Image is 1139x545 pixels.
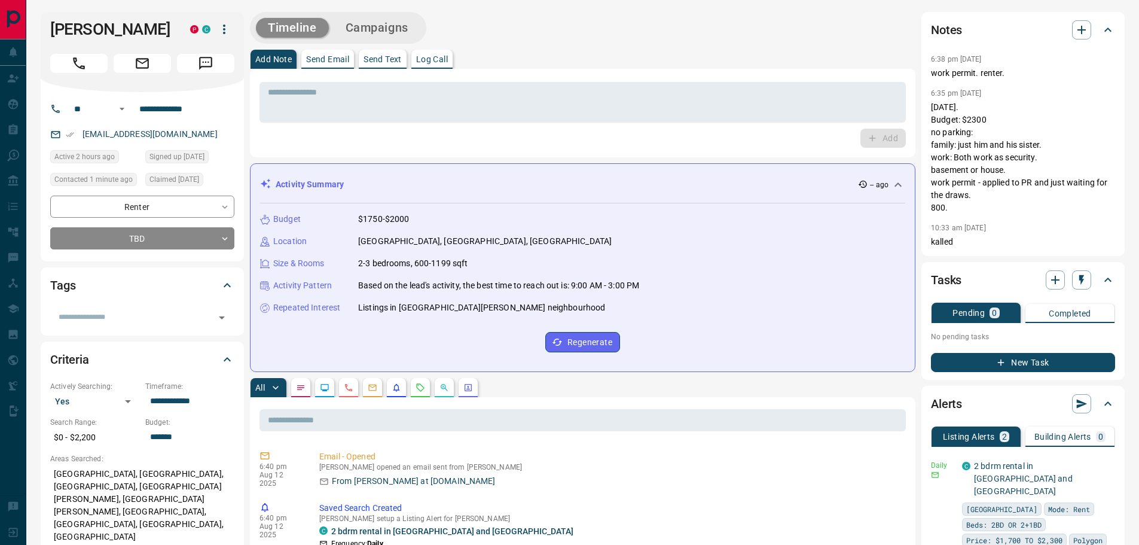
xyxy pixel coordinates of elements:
p: Activity Summary [276,178,344,191]
a: 2 bdrm rental in [GEOGRAPHIC_DATA] and [GEOGRAPHIC_DATA] [974,461,1073,496]
div: Tue May 06 2025 [145,173,234,190]
p: Email - Opened [319,450,901,463]
p: Search Range: [50,417,139,428]
p: $0 - $2,200 [50,428,139,447]
svg: Requests [416,383,425,392]
svg: Email [931,471,939,479]
span: Contacted 1 minute ago [54,173,133,185]
p: All [255,383,265,392]
span: Beds: 2BD OR 2+1BD [966,519,1042,531]
svg: Agent Actions [463,383,473,392]
svg: Lead Browsing Activity [320,383,329,392]
p: $1750-$2000 [358,213,409,226]
p: Size & Rooms [273,257,325,270]
a: 2 bdrm rental in [GEOGRAPHIC_DATA] and [GEOGRAPHIC_DATA] [331,526,573,536]
p: Repeated Interest [273,302,340,314]
p: 0 [992,309,997,317]
div: Alerts [931,389,1115,418]
p: Daily [931,460,955,471]
p: 6:35 pm [DATE] [931,89,982,98]
p: [PERSON_NAME] setup a Listing Alert for [PERSON_NAME] [319,514,901,523]
h2: Notes [931,20,962,39]
svg: Opportunities [439,383,449,392]
h2: Criteria [50,350,89,369]
h1: [PERSON_NAME] [50,20,172,39]
a: [EMAIL_ADDRESS][DOMAIN_NAME] [83,129,218,139]
div: condos.ca [962,462,970,470]
p: 6:40 pm [259,514,301,522]
p: -- ago [870,179,888,190]
p: 2 [1002,433,1007,441]
p: Saved Search Created [319,502,901,514]
p: Areas Searched: [50,453,234,464]
div: Tue Aug 12 2025 [50,150,139,167]
p: Send Email [306,55,349,63]
p: Pending [952,309,985,317]
p: Building Alerts [1034,433,1091,441]
p: Based on the lead's activity, the best time to reach out is: 9:00 AM - 3:00 PM [358,279,639,292]
div: property.ca [190,25,199,34]
div: condos.ca [319,526,328,535]
p: Activity Pattern [273,279,332,292]
span: [GEOGRAPHIC_DATA] [966,503,1037,515]
svg: Listing Alerts [392,383,401,392]
div: Sun Mar 31 2024 [145,150,234,167]
p: 2-3 bedrooms, 600-1199 sqft [358,257,468,270]
h2: Tasks [931,270,961,290]
div: Activity Summary-- ago [260,173,905,196]
button: Campaigns [334,18,420,38]
p: 6:40 pm [259,462,301,471]
p: Add Note [255,55,292,63]
button: Open [213,309,230,326]
span: Message [177,54,234,73]
span: Mode: Rent [1048,503,1090,515]
span: Email [114,54,171,73]
p: Budget [273,213,301,226]
div: condos.ca [202,25,210,34]
p: Aug 12 2025 [259,471,301,488]
p: Budget: [145,417,234,428]
p: Location [273,235,307,248]
p: Completed [1049,309,1091,318]
span: Signed up [DATE] [149,151,204,163]
div: Yes [50,392,139,411]
div: Renter [50,196,234,218]
button: Open [115,102,129,116]
p: Send Text [364,55,402,63]
button: Regenerate [545,332,620,352]
div: TBD [50,227,234,249]
svg: Email Verified [66,130,74,139]
button: Timeline [256,18,329,38]
div: Notes [931,16,1115,44]
span: Claimed [DATE] [149,173,199,185]
div: Tasks [931,266,1115,294]
p: Timeframe: [145,381,234,392]
p: work permit. renter. [931,67,1115,80]
div: Tue Aug 12 2025 [50,173,139,190]
svg: Calls [344,383,353,392]
p: [DATE]. Budget: $2300 no parking: family: just him and his sister. work: Both work as security. b... [931,101,1115,214]
svg: Notes [296,383,306,392]
p: [PERSON_NAME] opened an email sent from [PERSON_NAME] [319,463,901,471]
h2: Alerts [931,394,962,413]
div: Tags [50,271,234,300]
svg: Emails [368,383,377,392]
button: New Task [931,353,1115,372]
p: Aug 12 2025 [259,522,301,539]
div: Criteria [50,345,234,374]
p: Listing Alerts [943,433,995,441]
p: 0 [1098,433,1103,441]
span: Active 2 hours ago [54,151,115,163]
p: [GEOGRAPHIC_DATA], [GEOGRAPHIC_DATA], [GEOGRAPHIC_DATA] [358,235,612,248]
p: 6:38 pm [DATE] [931,55,982,63]
h2: Tags [50,276,75,295]
p: Actively Searching: [50,381,139,392]
p: Log Call [416,55,448,63]
p: No pending tasks [931,328,1115,346]
p: Listings in [GEOGRAPHIC_DATA][PERSON_NAME] neighbourhood [358,302,605,314]
p: From [PERSON_NAME] at [DOMAIN_NAME] [332,475,496,488]
p: 10:33 am [DATE] [931,224,986,232]
span: Call [50,54,108,73]
p: kalled [931,236,1115,248]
